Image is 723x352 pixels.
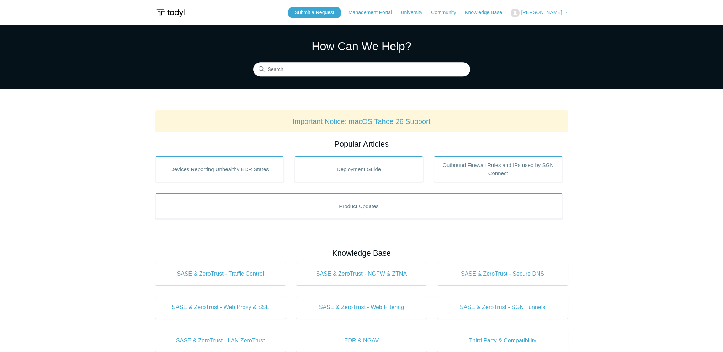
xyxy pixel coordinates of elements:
span: SASE & ZeroTrust - Web Filtering [307,303,416,312]
a: SASE & ZeroTrust - Secure DNS [437,262,568,285]
span: SASE & ZeroTrust - Web Proxy & SSL [166,303,275,312]
a: Community [431,9,463,16]
a: SASE & ZeroTrust - NGFW & ZTNA [296,262,427,285]
h1: How Can We Help? [253,38,470,55]
a: Outbound Firewall Rules and IPs used by SGN Connect [434,156,563,182]
span: [PERSON_NAME] [521,10,562,15]
a: Submit a Request [288,7,341,18]
a: Deployment Guide [294,156,423,182]
span: SASE & ZeroTrust - SGN Tunnels [448,303,557,312]
span: SASE & ZeroTrust - LAN ZeroTrust [166,336,275,345]
a: EDR & NGAV [296,329,427,352]
a: SASE & ZeroTrust - Web Proxy & SSL [155,296,286,319]
a: SASE & ZeroTrust - SGN Tunnels [437,296,568,319]
a: SASE & ZeroTrust - Traffic Control [155,262,286,285]
a: SASE & ZeroTrust - Web Filtering [296,296,427,319]
a: SASE & ZeroTrust - LAN ZeroTrust [155,329,286,352]
h2: Popular Articles [155,138,568,150]
span: SASE & ZeroTrust - Secure DNS [448,270,557,278]
a: Devices Reporting Unhealthy EDR States [155,156,284,182]
a: University [400,9,429,16]
span: Third Party & Compatibility [448,336,557,345]
button: [PERSON_NAME] [511,9,568,17]
a: Important Notice: macOS Tahoe 26 Support [293,118,431,125]
a: Third Party & Compatibility [437,329,568,352]
input: Search [253,63,470,77]
span: EDR & NGAV [307,336,416,345]
span: SASE & ZeroTrust - NGFW & ZTNA [307,270,416,278]
img: Todyl Support Center Help Center home page [155,6,186,20]
h2: Knowledge Base [155,247,568,259]
a: Knowledge Base [465,9,509,16]
a: Product Updates [155,193,563,219]
span: SASE & ZeroTrust - Traffic Control [166,270,275,278]
a: Management Portal [349,9,399,16]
